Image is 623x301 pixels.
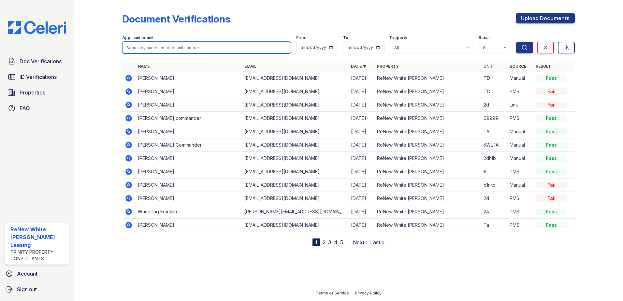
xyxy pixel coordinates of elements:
a: Source [510,64,526,69]
label: Result [479,35,491,40]
td: [DATE] [348,85,374,98]
div: Pass [536,168,567,175]
td: 09999 [481,112,507,125]
td: ReNew White [PERSON_NAME] [374,152,481,165]
td: ReNew White [PERSON_NAME] [374,179,481,192]
td: [DATE] [348,165,374,179]
div: Fail [536,195,567,202]
td: 2dh1b [481,152,507,165]
td: 2d [481,98,507,112]
td: [PERSON_NAME] [135,165,242,179]
a: Name [138,64,150,69]
td: ReNew White [PERSON_NAME] [374,98,481,112]
label: From [296,35,306,40]
td: [DATE] [348,152,374,165]
td: [PERSON_NAME] [135,152,242,165]
span: Doc Verifications [20,57,62,65]
td: [DATE] [348,192,374,205]
div: 1 [312,238,320,246]
a: Terms of Service [316,291,349,295]
td: Ta [481,219,507,232]
a: 3 [328,239,331,246]
a: Properties [5,86,69,99]
td: [DATE] [348,205,374,219]
td: [PERSON_NAME][EMAIL_ADDRESS][DOMAIN_NAME] [242,205,348,219]
td: [DATE] [348,125,374,138]
td: ReNew White [PERSON_NAME] [374,165,481,179]
td: ReNew White [PERSON_NAME] [374,205,481,219]
td: ReNew White [PERSON_NAME] [374,112,481,125]
a: Next › [353,239,368,246]
label: To [343,35,348,40]
td: ReNew White [PERSON_NAME] [374,72,481,85]
td: [EMAIL_ADDRESS][DOMAIN_NAME] [242,192,348,205]
td: TC [481,85,507,98]
div: Document Verifications [122,13,230,25]
td: ReNew White [PERSON_NAME] [374,192,481,205]
div: Pass [536,115,567,122]
img: CE_Logo_Blue-a8612792a0a2168367f1c8372b55b34899dd931a85d93a1a3d3e32e68fde9ad4.png [3,21,71,34]
span: FAQ [20,104,30,112]
a: Property [377,64,399,69]
td: PMS [507,192,533,205]
div: Pass [536,75,567,81]
td: [DATE] [348,179,374,192]
td: [PERSON_NAME] [135,219,242,232]
td: PMS [507,85,533,98]
td: Manual [507,125,533,138]
a: Sign out [3,283,71,296]
div: Pass [536,142,567,148]
td: TD [481,72,507,85]
div: Fail [536,182,567,188]
td: [EMAIL_ADDRESS][DOMAIN_NAME] [242,72,348,85]
span: ID Verifications [20,73,57,81]
div: Pass [536,208,567,215]
td: [EMAIL_ADDRESS][DOMAIN_NAME] [242,98,348,112]
td: [PERSON_NAME] [135,72,242,85]
td: [EMAIL_ADDRESS][DOMAIN_NAME] [242,138,348,152]
a: Result [536,64,551,69]
td: Wungeng Franklin [135,205,242,219]
td: [DATE] [348,138,374,152]
td: [EMAIL_ADDRESS][DOMAIN_NAME] [242,112,348,125]
div: Fail [536,88,567,95]
a: FAQ [5,102,69,115]
td: [PERSON_NAME] Commander [135,138,242,152]
input: Search by name, email, or unit number [122,42,291,53]
span: Account [17,270,37,278]
td: [PERSON_NAME] [135,85,242,98]
td: o1r-tc [481,179,507,192]
td: [EMAIL_ADDRESS][DOMAIN_NAME] [242,165,348,179]
a: 2 [323,239,326,246]
td: PMS [507,165,533,179]
div: Pass [536,222,567,228]
label: Applicant or unit [122,35,153,40]
td: [PERSON_NAME] [135,179,242,192]
a: Upload Documents [516,13,575,23]
span: Properties [20,89,45,96]
td: ReNew White [PERSON_NAME] [374,219,481,232]
td: [EMAIL_ADDRESS][DOMAIN_NAME] [242,219,348,232]
td: [DATE] [348,98,374,112]
div: ReNew White [PERSON_NAME] Leasing [10,225,66,249]
td: PMS [507,112,533,125]
a: Privacy Policy [355,291,382,295]
td: Manual [507,72,533,85]
a: ID Verifications [5,70,69,83]
td: Link [507,98,533,112]
div: Pass [536,155,567,162]
td: [PERSON_NAME] commander [135,112,242,125]
span: … [346,238,350,246]
td: PMS [507,219,533,232]
a: Doc Verifications [5,55,69,68]
a: Account [3,267,71,280]
td: [EMAIL_ADDRESS][DOMAIN_NAME] [242,152,348,165]
td: Manual [507,138,533,152]
td: [PERSON_NAME] [135,125,242,138]
td: [DATE] [348,72,374,85]
td: [EMAIL_ADDRESS][DOMAIN_NAME] [242,85,348,98]
td: [DATE] [348,219,374,232]
label: Property [390,35,407,40]
td: 2A [481,205,507,219]
td: [DATE] [348,112,374,125]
